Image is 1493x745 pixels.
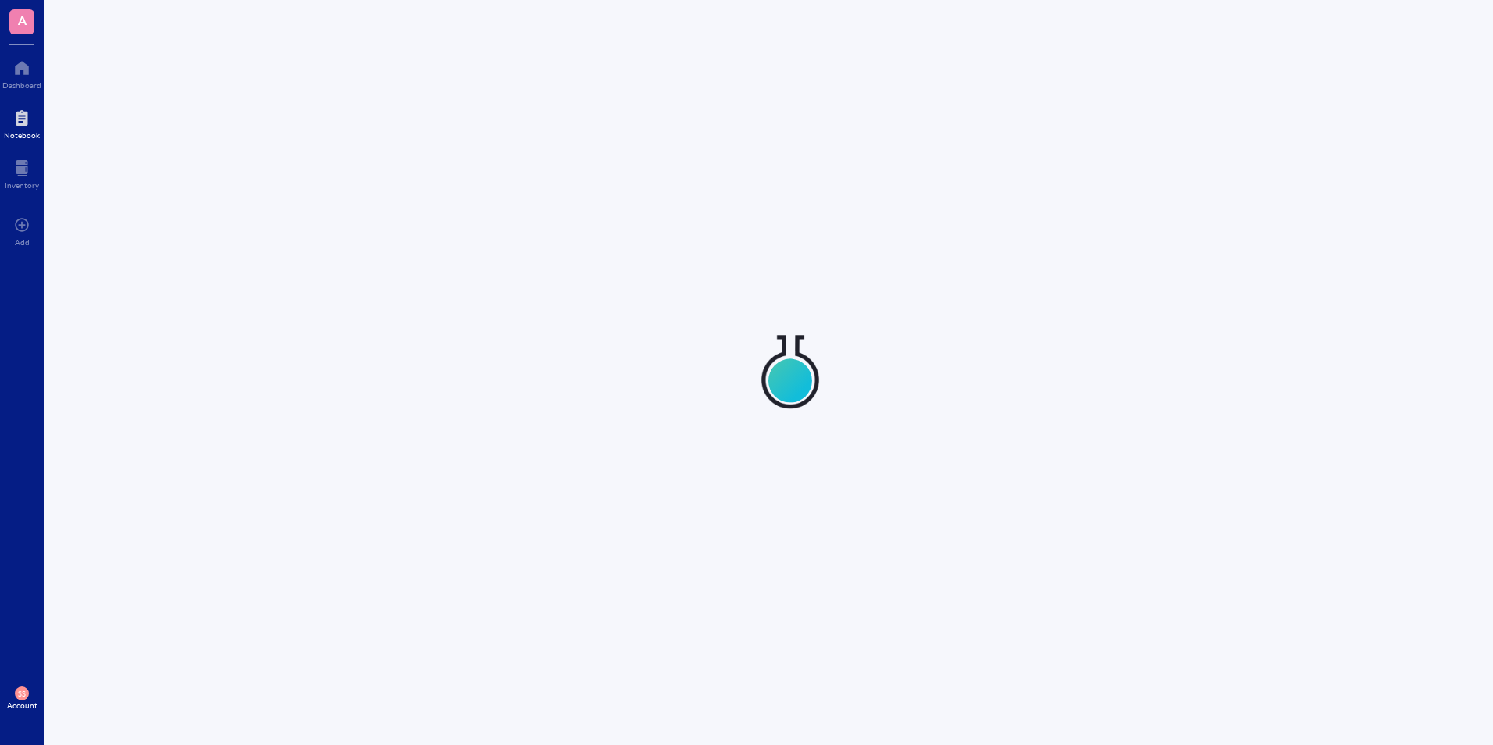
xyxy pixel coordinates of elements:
span: SS [18,690,25,698]
a: Dashboard [2,55,41,90]
span: A [18,10,27,30]
div: Dashboard [2,80,41,90]
a: Notebook [4,105,40,140]
div: Notebook [4,130,40,140]
div: Account [7,700,37,710]
div: Add [15,237,30,247]
div: Inventory [5,180,39,190]
a: Inventory [5,155,39,190]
